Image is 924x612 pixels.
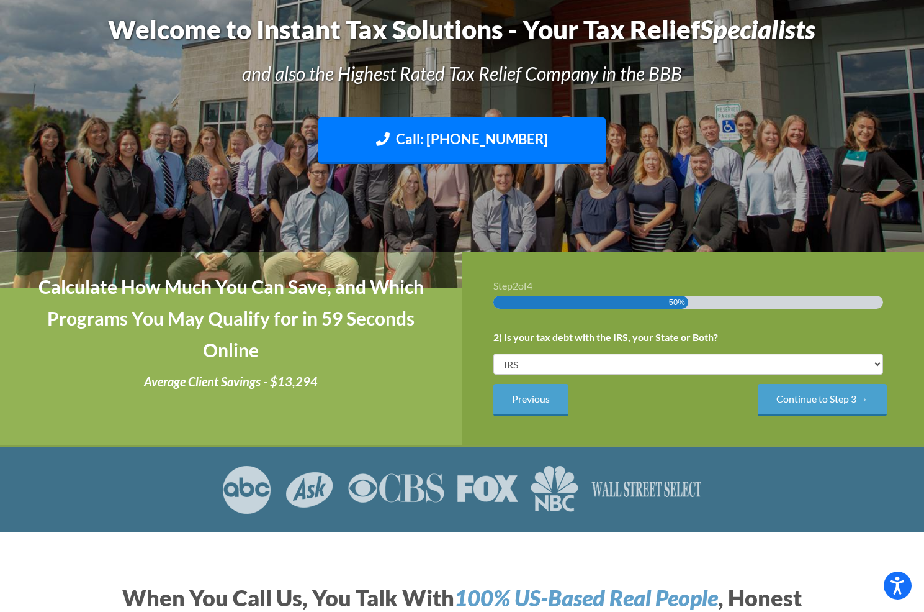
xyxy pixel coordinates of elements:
[104,60,819,86] h3: and also the Highest Rated Tax Relief Company in the BBB
[222,465,272,514] img: ABC
[457,465,518,514] img: FOX
[454,584,718,611] i: 100% US-Based Real People
[493,331,718,344] label: 2) Is your tax debt with the IRS, your State or Both?
[700,14,815,45] i: Specialists
[513,280,518,291] span: 2
[284,465,335,514] img: ASK
[104,11,819,48] h1: Welcome to Instant Tax Solutions - Your Tax Relief
[493,384,568,416] input: Previous
[318,117,606,164] a: Call: [PHONE_NUMBER]
[669,296,685,309] span: 50%
[527,280,532,291] span: 4
[531,465,578,514] img: NBC
[758,384,887,416] input: Continue to Step 3 →
[31,271,431,366] h4: Calculate How Much You Can Save, and Which Programs You May Qualify for in 59 Seconds Online
[591,465,703,514] img: Wall Street Select
[348,465,444,514] img: CBS
[144,374,318,389] i: Average Client Savings - $13,294
[493,281,894,291] h3: Step of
